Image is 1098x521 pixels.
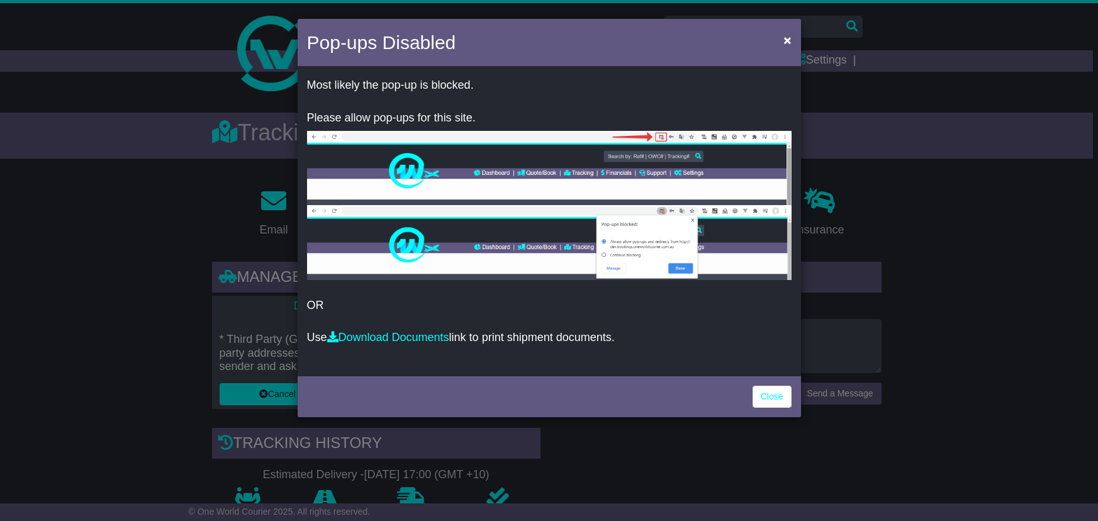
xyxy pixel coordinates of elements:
span: × [783,33,791,47]
h4: Pop-ups Disabled [307,28,456,57]
div: OR [298,69,801,373]
button: Close [777,27,797,53]
a: Download Documents [327,331,449,344]
p: Use link to print shipment documents. [307,331,792,345]
p: Most likely the pop-up is blocked. [307,79,792,92]
img: allow-popup-2.png [307,205,792,280]
a: Close [753,386,792,408]
img: allow-popup-1.png [307,131,792,205]
p: Please allow pop-ups for this site. [307,111,792,125]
